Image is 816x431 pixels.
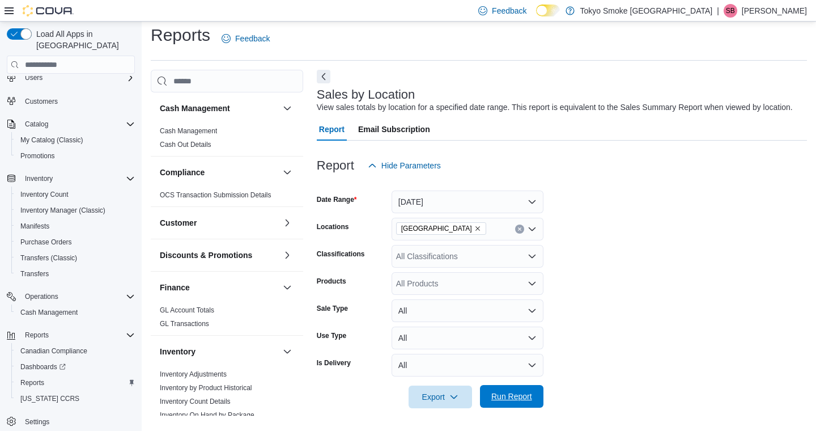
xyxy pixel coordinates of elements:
h3: Report [317,159,354,172]
a: [US_STATE] CCRS [16,392,84,405]
button: Reports [20,328,53,342]
span: Inventory by Product Historical [160,383,252,392]
a: Reports [16,376,49,390]
button: Open list of options [528,252,537,261]
button: Cash Management [11,305,139,320]
button: Inventory [280,345,294,358]
button: Customers [2,92,139,109]
span: Promotions [16,149,135,163]
span: Cash Management [20,308,78,317]
p: Tokyo Smoke [GEOGRAPHIC_DATA] [580,4,713,18]
button: Finance [160,282,278,293]
a: Cash Out Details [160,141,211,149]
span: Inventory Adjustments [160,370,227,379]
button: Inventory Manager (Classic) [11,202,139,218]
span: SB [726,4,735,18]
img: Cova [23,5,74,16]
button: Transfers (Classic) [11,250,139,266]
label: Use Type [317,331,346,340]
button: Clear input [515,225,524,234]
button: Inventory [20,172,57,185]
span: Operations [20,290,135,303]
button: Remove Manitoba from selection in this group [474,225,481,232]
span: Cash Management [16,306,135,319]
span: Settings [25,417,49,426]
div: View sales totals by location for a specified date range. This report is equivalent to the Sales ... [317,102,793,113]
button: Inventory Count [11,187,139,202]
label: Classifications [317,250,365,259]
a: Manifests [16,219,54,233]
a: Transfers (Classic) [16,251,82,265]
button: All [392,299,543,322]
button: Settings [2,413,139,430]
a: My Catalog (Classic) [16,133,88,147]
span: Canadian Compliance [20,347,87,356]
span: Run Report [491,391,532,402]
button: Next [317,70,330,83]
span: Manifests [16,219,135,233]
span: Transfers (Classic) [16,251,135,265]
span: Customers [25,97,58,106]
span: Feedback [492,5,526,16]
span: Cash Out Details [160,140,211,149]
button: [DATE] [392,191,543,213]
label: Sale Type [317,304,348,313]
a: Cash Management [160,127,217,135]
span: Purchase Orders [16,235,135,249]
div: Finance [151,303,303,335]
span: Users [25,73,42,82]
a: Inventory Count Details [160,398,231,405]
button: Reports [11,375,139,391]
button: Catalog [20,117,53,131]
input: Dark Mode [536,5,560,16]
button: Operations [2,289,139,305]
button: Inventory [160,346,278,357]
a: Transfers [16,267,53,281]
div: Sharla Bugge [724,4,737,18]
button: Manifests [11,218,139,234]
button: Open list of options [528,279,537,288]
span: [US_STATE] CCRS [20,394,79,403]
h3: Discounts & Promotions [160,250,252,261]
span: Reports [20,378,44,387]
p: [PERSON_NAME] [742,4,807,18]
h3: Inventory [160,346,195,357]
label: Date Range [317,195,357,204]
button: Purchase Orders [11,234,139,250]
a: Canadian Compliance [16,344,92,358]
a: OCS Transaction Submission Details [160,191,271,199]
a: Inventory Manager (Classic) [16,204,110,217]
span: Transfers [16,267,135,281]
span: Catalog [20,117,135,131]
span: Reports [20,328,135,342]
span: Reports [25,331,49,340]
span: Report [319,118,345,141]
button: Inventory [2,171,139,187]
label: Products [317,277,346,286]
span: Cash Management [160,126,217,136]
button: My Catalog (Classic) [11,132,139,148]
button: Cash Management [160,103,278,114]
h3: Cash Management [160,103,230,114]
span: Transfers [20,269,49,278]
a: Promotions [16,149,59,163]
a: Settings [20,415,54,429]
span: Email Subscription [358,118,430,141]
button: Export [409,386,472,408]
span: Dashboards [20,362,66,371]
button: Canadian Compliance [11,343,139,359]
label: Is Delivery [317,358,351,367]
button: Cash Management [280,102,294,115]
span: Transfers (Classic) [20,253,77,263]
button: Transfers [11,266,139,282]
span: Manitoba [396,222,486,235]
a: Dashboards [16,360,70,374]
a: Feedback [217,27,274,50]
button: Hide Parameters [363,154,445,177]
span: Dark Mode [536,16,537,17]
a: Inventory On Hand by Package [160,411,254,419]
button: Customer [160,217,278,229]
span: Inventory Count [20,190,69,199]
span: Inventory [25,174,53,183]
a: GL Account Totals [160,306,214,314]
